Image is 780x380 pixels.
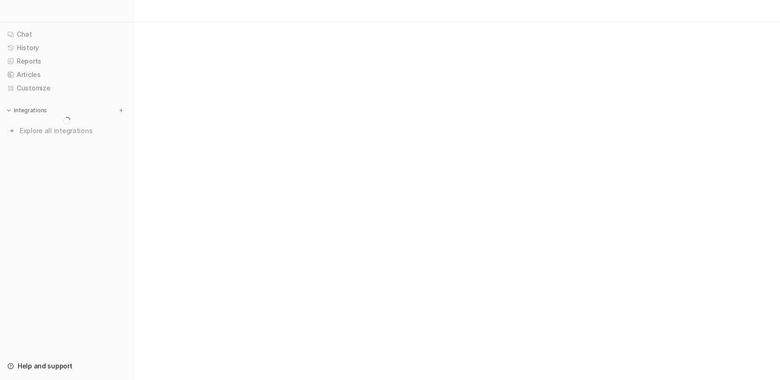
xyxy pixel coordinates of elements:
[4,360,130,373] a: Help and support
[19,123,126,138] span: Explore all integrations
[4,68,130,81] a: Articles
[118,107,124,114] img: menu_add.svg
[14,107,47,114] p: Integrations
[4,41,130,54] a: History
[4,106,50,115] button: Integrations
[4,28,130,41] a: Chat
[6,107,12,114] img: expand menu
[7,126,17,135] img: explore all integrations
[4,55,130,68] a: Reports
[4,82,130,95] a: Customize
[4,124,130,137] a: Explore all integrations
